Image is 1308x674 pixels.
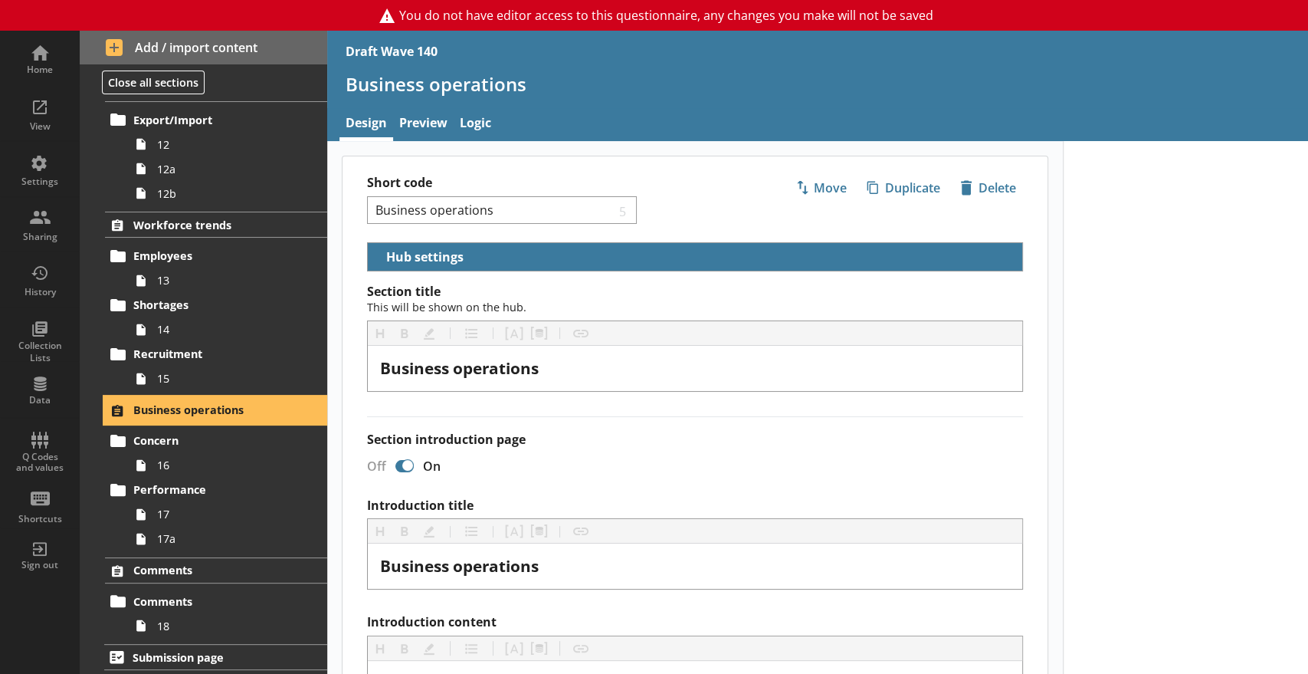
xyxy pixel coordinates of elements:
[112,293,327,342] li: Shortages14
[80,557,327,638] li: CommentsComments18
[133,403,291,417] span: Business operations
[133,433,291,448] span: Concern
[133,563,291,577] span: Comments
[157,507,297,521] span: 17
[80,397,327,551] li: Business operationsConcern16Performance1717a
[13,513,67,525] div: Shortcuts
[112,589,327,638] li: Comments18
[80,76,327,205] li: TradeExport/Import1212a12b
[13,452,67,474] div: Q Codes and values
[367,432,1023,448] label: Section introduction page
[80,212,327,390] li: Workforce trendsEmployees13Shortages14Recruitment15
[129,268,327,293] a: 13
[112,342,327,391] li: Recruitment15
[105,557,327,584] a: Comments
[105,397,327,423] a: Business operations
[157,371,297,386] span: 15
[133,248,291,263] span: Employees
[367,175,695,191] label: Short code
[133,113,291,127] span: Export/Import
[13,120,67,133] div: View
[129,453,327,478] a: 16
[13,394,67,406] div: Data
[953,175,1023,201] button: Delete
[133,650,291,665] span: Submission page
[112,107,327,205] li: Export/Import1212a12b
[105,589,327,613] a: Comments
[157,619,297,633] span: 18
[13,286,67,298] div: History
[367,300,526,314] span: This will be shown on the hub.
[102,71,205,94] button: Close all sections
[129,317,327,342] a: 14
[157,322,297,337] span: 14
[106,39,302,56] span: Add / import content
[339,108,393,141] a: Design
[112,478,327,551] li: Performance1717a
[615,203,630,218] span: 5
[355,458,392,475] div: Off
[129,156,327,181] a: 12a
[105,244,327,268] a: Employees
[129,502,327,527] a: 17
[129,527,327,551] a: 17a
[454,108,497,141] a: Logic
[133,594,291,609] span: Comments
[133,482,291,497] span: Performance
[105,478,327,502] a: Performance
[789,176,853,200] span: Move
[157,137,297,152] span: 12
[861,176,946,200] span: Duplicate
[417,458,453,475] div: On
[157,531,297,546] span: 17a
[105,212,327,238] a: Workforce trends
[157,458,297,472] span: 16
[133,218,291,232] span: Workforce trends
[380,358,1010,379] div: [object Object]
[13,176,67,188] div: Settings
[380,555,539,577] span: Business operations
[13,340,67,363] div: Collection Lists
[133,347,291,361] span: Recruitment
[13,64,67,76] div: Home
[157,273,297,288] span: 13
[112,429,327,478] li: Concern16
[346,43,438,60] div: Draft Wave 140
[104,644,327,670] a: Submission page
[860,175,947,201] button: Duplicate
[129,367,327,391] a: 15
[105,107,327,132] a: Export/Import
[346,72,1290,96] h1: Business operations
[133,298,291,312] span: Shortages
[105,293,327,317] a: Shortages
[367,498,1023,514] label: Introduction title
[367,283,526,316] span: Section title
[374,243,467,270] button: Hub settings
[954,176,1022,200] span: Delete
[157,186,297,201] span: 12b
[129,181,327,205] a: 12b
[367,614,1023,630] label: Introduction content
[129,613,327,638] a: 18
[105,429,327,453] a: Concern
[112,244,327,293] li: Employees13
[80,31,327,64] button: Add / import content
[157,162,297,176] span: 12a
[380,556,1010,577] div: Introduction title
[129,132,327,156] a: 12
[380,357,539,379] span: Business operations
[393,108,454,141] a: Preview
[788,175,854,201] button: Move
[13,231,67,243] div: Sharing
[13,559,67,571] div: Sign out
[105,342,327,367] a: Recruitment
